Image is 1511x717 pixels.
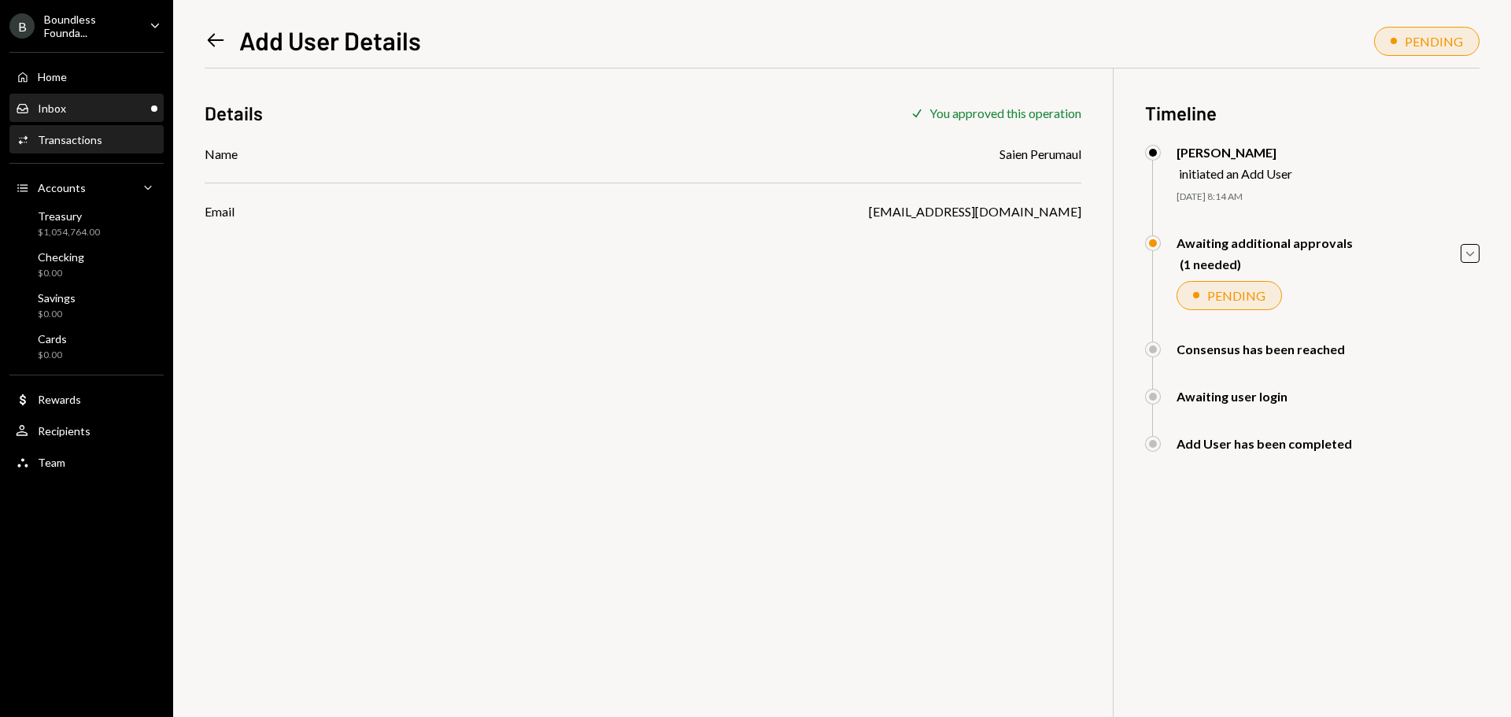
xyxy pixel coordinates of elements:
div: Inbox [38,102,66,115]
div: Home [38,70,67,83]
div: Awaiting user login [1177,389,1287,404]
div: Accounts [38,181,86,194]
div: Treasury [38,209,100,223]
div: $0.00 [38,267,84,280]
div: [EMAIL_ADDRESS][DOMAIN_NAME] [869,202,1081,221]
h3: Timeline [1145,100,1480,126]
div: Checking [38,250,84,264]
div: Transactions [38,133,102,146]
div: Awaiting additional approvals [1177,235,1353,250]
div: Email [205,202,235,221]
div: initiated an Add User [1179,166,1292,181]
div: Recipients [38,424,91,438]
div: Cards [38,332,67,346]
div: Rewards [38,393,81,406]
div: $1,054,764.00 [38,226,100,239]
div: [DATE] 8:14 AM [1177,190,1480,204]
a: Transactions [9,125,164,153]
div: (1 needed) [1180,257,1353,272]
a: Inbox [9,94,164,122]
a: Home [9,62,164,91]
a: Checking$0.00 [9,246,164,283]
h3: Details [205,100,263,126]
div: PENDING [1207,288,1265,303]
div: Saien Perumaul [999,145,1081,164]
a: Savings$0.00 [9,286,164,324]
div: B [9,13,35,39]
div: [PERSON_NAME] [1177,145,1292,160]
div: PENDING [1405,34,1463,49]
a: Accounts [9,173,164,201]
a: Treasury$1,054,764.00 [9,205,164,242]
div: Name [205,145,238,164]
a: Team [9,448,164,476]
h1: Add User Details [239,24,421,56]
div: Team [38,456,65,469]
div: Savings [38,291,76,305]
div: Add User has been completed [1177,436,1352,451]
div: $0.00 [38,308,76,321]
div: $0.00 [38,349,67,362]
div: Consensus has been reached [1177,342,1345,357]
a: Recipients [9,416,164,445]
div: Boundless Founda... [44,13,137,39]
a: Cards$0.00 [9,327,164,365]
div: You approved this operation [929,105,1081,120]
a: Rewards [9,385,164,413]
